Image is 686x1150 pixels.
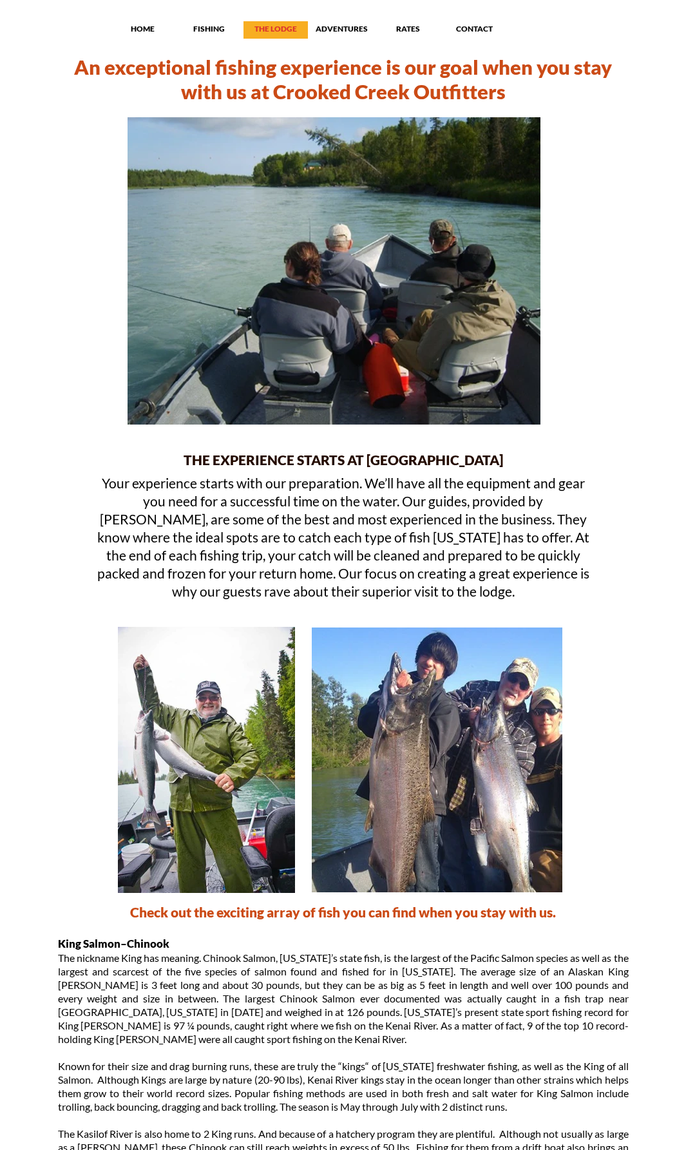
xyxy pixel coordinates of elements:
img: Nice catch of Alaskan salmon [311,627,563,893]
p: RATES [376,24,441,34]
p: CONTACT [443,24,507,34]
h2: Check out the exciting array of fish you can find when you stay with us. [34,903,653,921]
p: THE EXPERIENCE STARTS AT [GEOGRAPHIC_DATA] [34,451,653,469]
h1: An exceptional fishing experience is our goal when you stay with us at Crooked Creek Outfitters [58,55,629,104]
p: FISHING [177,24,242,34]
p: HOME [111,24,175,34]
p: King Salmon–Chinook [58,937,629,951]
img: Proud catch of Alaskan salmon [117,626,296,894]
img: Family fun Alaskan salmon fishing [127,117,541,425]
p: Known for their size and drag burning runs, these are truly the “kings“ of [US_STATE] freshwater ... [58,1059,629,1113]
p: ADVENTURES [310,24,374,34]
p: The nickname King has meaning. Chinook Salmon, [US_STATE]’s state fish, is the largest of the Pac... [58,951,629,1046]
p: THE LODGE [243,24,308,34]
p: Your experience starts with our preparation. We’ll have all the equipment and gear you need for a... [95,474,592,600]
